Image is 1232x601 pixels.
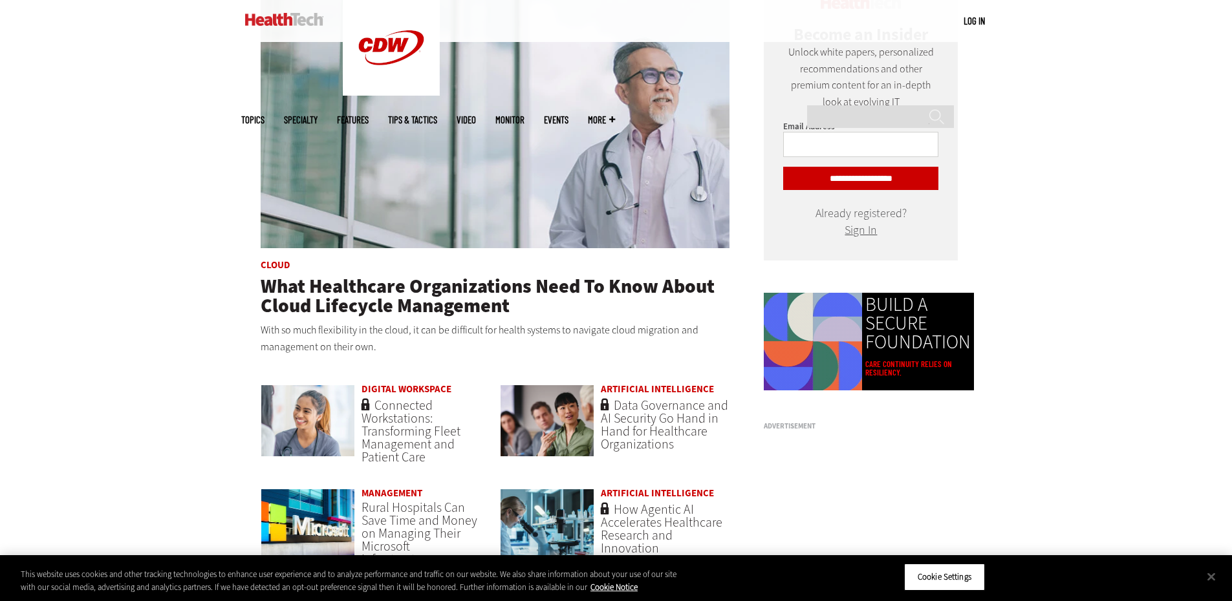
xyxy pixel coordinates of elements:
[500,489,595,573] a: scientist looks through microscope in lab
[601,487,714,500] a: Artificial Intelligence
[362,397,460,466] a: Connected Workstations: Transforming Fleet Management and Patient Care
[865,295,971,352] a: BUILD A SECURE FOUNDATION
[865,360,971,377] a: Care continuity relies on resiliency.
[343,85,440,99] a: CDW
[764,435,958,596] iframe: advertisement
[544,115,568,125] a: Events
[362,499,477,568] a: Rural Hospitals Can Save Time and Money on Managing Their Microsoft Infrastructure
[500,489,595,561] img: scientist looks through microscope in lab
[261,258,290,271] a: Cloud
[261,489,356,561] img: Microsoft building
[601,383,714,395] a: Artificial Intelligence
[601,501,722,557] a: How Agentic AI Accelerates Healthcare Research and Innovation
[362,383,451,395] a: Digital Workspace
[764,293,862,391] img: Colorful animated shapes
[588,115,615,125] span: More
[241,115,265,125] span: Topics
[500,385,595,469] a: woman discusses data governance
[457,115,476,125] a: Video
[964,14,985,28] div: User menu
[284,115,318,125] span: Specialty
[337,115,369,125] a: Features
[261,322,730,355] p: With so much flexibility in the cloud, it can be difficult for health systems to navigate cloud m...
[261,273,715,319] a: What Healthcare Organizations Need To Know About Cloud Lifecycle Management
[904,564,985,591] button: Cookie Settings
[261,489,356,573] a: Microsoft building
[261,385,356,457] img: nurse smiling at patient
[388,115,437,125] a: Tips & Tactics
[21,568,678,593] div: This website uses cookies and other tracking technologies to enhance user experience and to analy...
[500,385,595,457] img: woman discusses data governance
[495,115,524,125] a: MonITor
[764,423,958,430] h3: Advertisement
[261,385,356,469] a: nurse smiling at patient
[783,209,938,235] div: Already registered?
[964,15,985,26] a: Log in
[783,121,835,132] label: Email Address
[845,222,877,238] a: Sign In
[245,13,323,26] img: Home
[1197,562,1226,591] button: Close
[590,582,638,593] a: More information about your privacy
[601,397,728,453] a: Data Governance and AI Security Go Hand in Hand for Healthcare Organizations
[362,487,422,500] a: Management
